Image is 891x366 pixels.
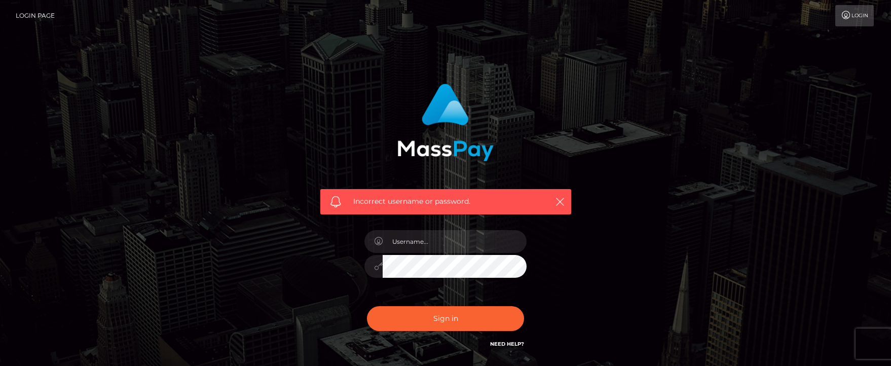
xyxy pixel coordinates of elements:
[16,5,55,26] a: Login Page
[835,5,874,26] a: Login
[353,196,538,207] span: Incorrect username or password.
[367,306,524,331] button: Sign in
[383,230,527,253] input: Username...
[490,341,524,347] a: Need Help?
[397,84,494,161] img: MassPay Login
